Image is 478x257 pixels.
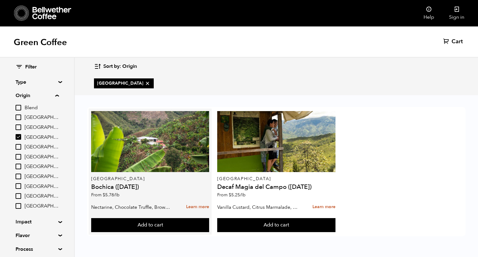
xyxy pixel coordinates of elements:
span: [GEOGRAPHIC_DATA] [25,114,59,121]
span: [GEOGRAPHIC_DATA] [25,163,59,170]
span: [GEOGRAPHIC_DATA] [25,173,59,180]
input: [GEOGRAPHIC_DATA] [16,144,21,150]
input: [GEOGRAPHIC_DATA] [16,183,21,189]
span: From [91,192,119,198]
input: [GEOGRAPHIC_DATA] [16,154,21,160]
span: From [217,192,246,198]
input: [GEOGRAPHIC_DATA] [16,124,21,130]
input: [GEOGRAPHIC_DATA] [16,114,21,120]
p: [GEOGRAPHIC_DATA] [91,177,209,181]
summary: Type [16,78,59,86]
summary: Impact [16,218,59,226]
p: Nectarine, Chocolate Truffle, Brown Sugar [91,203,171,212]
bdi: 5.25 [229,192,246,198]
h1: Green Coffee [14,37,67,48]
h4: Decaf Magia del Campo ([DATE]) [217,184,335,190]
span: [GEOGRAPHIC_DATA] [25,203,59,210]
a: Learn more [186,200,209,214]
p: [GEOGRAPHIC_DATA] [217,177,335,181]
summary: Origin [16,92,59,99]
span: [GEOGRAPHIC_DATA] [25,124,59,131]
span: [GEOGRAPHIC_DATA] [97,80,151,86]
span: /lb [114,192,119,198]
span: [GEOGRAPHIC_DATA] [25,193,59,200]
a: Learn more [312,200,335,214]
span: [GEOGRAPHIC_DATA] [25,183,59,190]
button: Add to cart [217,218,335,232]
span: [GEOGRAPHIC_DATA] [25,134,59,141]
input: [GEOGRAPHIC_DATA] [16,174,21,179]
summary: Process [16,245,59,253]
span: Blend [25,105,59,111]
button: Add to cart [91,218,209,232]
summary: Flavor [16,232,59,239]
a: Cart [443,38,464,45]
span: $ [229,192,231,198]
span: Sort by: Origin [103,63,137,70]
span: [GEOGRAPHIC_DATA] [25,144,59,151]
h4: Bochica ([DATE]) [91,184,209,190]
button: Sort by: Origin [94,59,137,74]
bdi: 5.78 [103,192,119,198]
span: $ [103,192,105,198]
input: [GEOGRAPHIC_DATA] [16,164,21,169]
input: Blend [16,105,21,110]
span: Filter [25,64,37,71]
input: [GEOGRAPHIC_DATA] [16,193,21,199]
span: Cart [452,38,463,45]
span: [GEOGRAPHIC_DATA] [25,154,59,161]
span: /lb [240,192,246,198]
input: [GEOGRAPHIC_DATA] [16,203,21,209]
p: Vanilla Custard, Citrus Marmalade, Caramel [217,203,298,212]
input: [GEOGRAPHIC_DATA] [16,134,21,140]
